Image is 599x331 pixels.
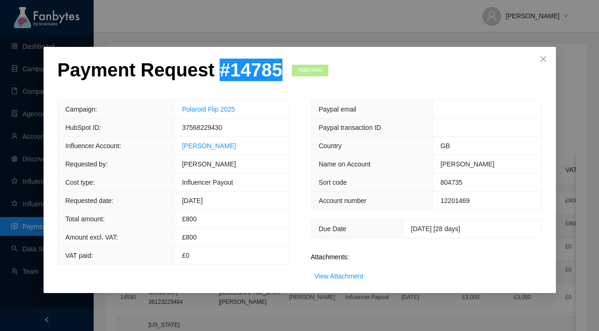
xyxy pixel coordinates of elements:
span: Sort code [319,179,347,186]
span: 37568229430 [182,124,222,131]
span: [DATE] [182,197,203,204]
span: HubSpot ID: [66,124,101,131]
span: Total amount: [66,215,105,223]
span: Influencer Payout [182,179,233,186]
span: £ 800 [182,215,197,223]
span: [PERSON_NAME] [441,160,495,168]
span: Requested date: [66,197,114,204]
span: 804735 [441,179,463,186]
span: Name on Account [319,160,371,168]
a: Polaroid Flip 2025 [182,105,235,113]
span: Requested by: [66,160,108,168]
span: VAT paid: [66,252,93,259]
span: 12201469 [441,197,470,204]
span: [DATE] [28 days] [411,225,460,233]
span: Country [319,142,342,150]
a: View Attachment [315,272,363,280]
span: Cost type: [66,179,95,186]
span: [PERSON_NAME] [182,160,236,168]
span: £0 [182,252,190,259]
span: Due Date [319,225,347,233]
span: Amount excl. VAT: [66,233,118,241]
span: GB [441,142,450,150]
span: Campaign: [66,105,97,113]
span: close [540,55,547,63]
span: Approved [292,65,328,76]
p: Payment Request # 14785 [58,59,282,81]
span: £800 [182,233,197,241]
a: [PERSON_NAME] [182,142,236,150]
button: Close [531,47,556,72]
span: Paypal transaction ID [319,124,381,131]
span: Paypal email [319,105,356,113]
span: Account number [319,197,367,204]
span: Influencer Account: [66,142,121,150]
